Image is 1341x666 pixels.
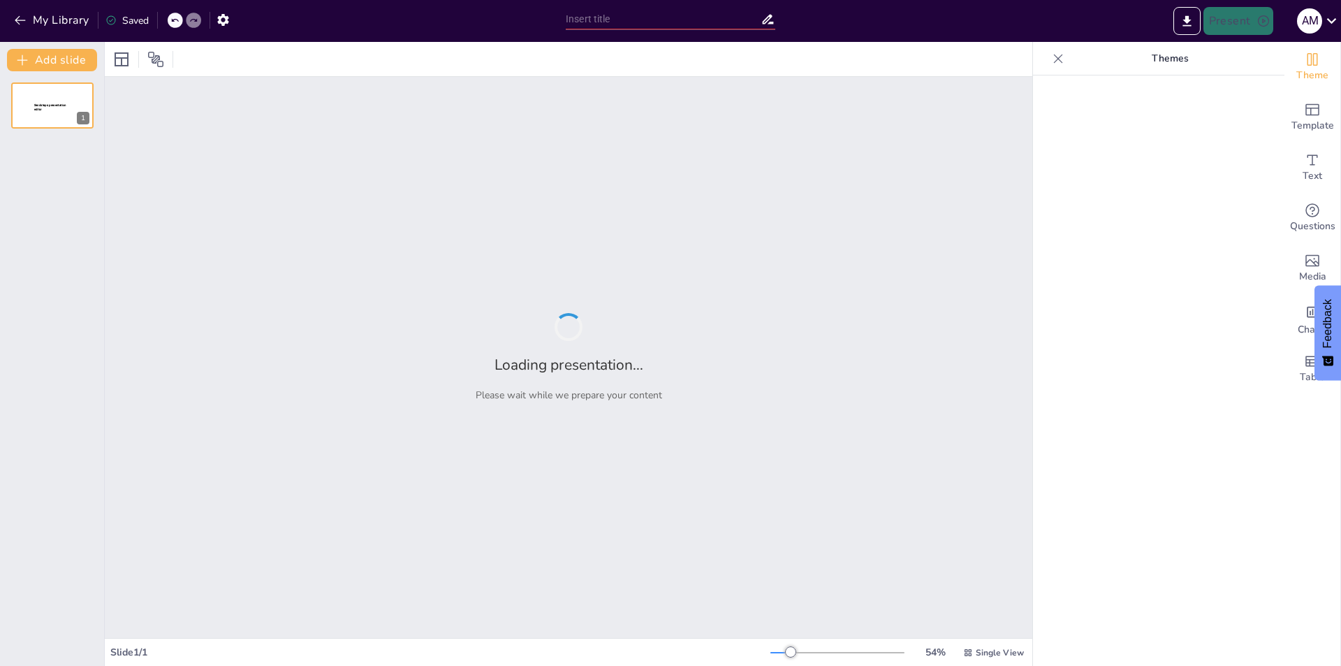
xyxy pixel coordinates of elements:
div: Slide 1 / 1 [110,646,770,659]
div: Change the overall theme [1284,42,1340,92]
h2: Loading presentation... [494,355,643,375]
span: Text [1303,168,1322,184]
p: Please wait while we prepare your content [476,389,662,402]
div: Add ready made slides [1284,92,1340,143]
div: Add text boxes [1284,143,1340,193]
span: Table [1300,370,1325,385]
div: Add charts and graphs [1284,294,1340,344]
button: A M [1297,7,1322,35]
div: Layout [110,48,133,71]
button: My Library [10,9,95,31]
div: Add images, graphics, shapes or video [1284,243,1340,294]
div: Saved [105,14,149,27]
div: Get real-time input from your audience [1284,193,1340,243]
p: Themes [1069,42,1270,75]
span: Template [1291,118,1334,133]
div: A M [1297,8,1322,34]
span: Media [1299,269,1326,284]
button: Export to PowerPoint [1173,7,1201,35]
div: 1 [77,112,89,124]
span: Questions [1290,219,1335,234]
button: Add slide [7,49,97,71]
input: Insert title [566,9,761,29]
div: Add a table [1284,344,1340,394]
span: Feedback [1321,299,1334,348]
button: Present [1203,7,1273,35]
button: Feedback - Show survey [1314,285,1341,380]
span: Charts [1298,322,1327,338]
div: 1 [11,82,94,129]
div: 54 % [918,646,952,659]
span: Sendsteps presentation editor [34,103,66,111]
span: Single View [976,647,1024,658]
span: Position [147,51,164,68]
span: Theme [1296,68,1328,83]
